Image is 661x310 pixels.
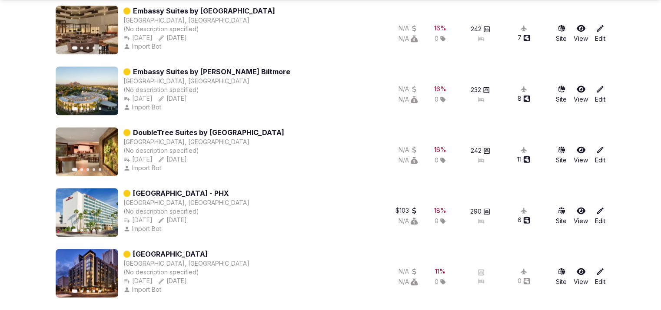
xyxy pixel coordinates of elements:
[123,285,163,294] button: Import Bot
[435,95,438,104] span: 0
[86,107,89,110] button: Go to slide 3
[574,24,588,43] a: View
[56,127,118,176] img: Featured image for DoubleTree Suites by Hilton Hotel Phoenix
[435,277,438,286] span: 0
[556,24,567,43] a: Site
[399,24,418,33] button: N/A
[158,94,187,103] button: [DATE]
[99,290,101,292] button: Go to slide 5
[399,145,418,154] button: N/A
[518,277,530,285] button: 0
[56,66,118,115] img: Featured image for Embassy Suites by Hilton Phoenix Biltmore
[395,206,418,215] button: $103
[435,217,438,225] span: 0
[86,229,89,231] button: Go to slide 3
[86,46,89,49] button: Go to slide 3
[399,217,418,225] button: N/A
[99,229,101,231] button: Go to slide 5
[123,259,249,268] button: [GEOGRAPHIC_DATA], [GEOGRAPHIC_DATA]
[574,145,588,165] a: View
[158,155,187,164] button: [DATE]
[595,267,605,286] a: Edit
[434,206,446,215] button: 18%
[399,156,418,165] button: N/A
[556,85,567,104] a: Site
[399,267,418,276] div: N/A
[93,229,95,231] button: Go to slide 4
[123,164,163,172] button: Import Bot
[574,267,588,286] a: View
[56,188,118,237] img: Featured image for Crowne Plaza Phoenix Airport - PHX
[434,85,446,93] div: 16 %
[556,267,567,286] a: Site
[123,103,163,112] button: Import Bot
[595,145,605,165] a: Edit
[123,198,249,207] div: [GEOGRAPHIC_DATA], [GEOGRAPHIC_DATA]
[471,146,482,155] span: 242
[556,145,567,165] a: Site
[556,206,567,225] a: Site
[123,16,249,25] button: [GEOGRAPHIC_DATA], [GEOGRAPHIC_DATA]
[399,277,418,286] button: N/A
[574,206,588,225] a: View
[595,206,605,225] a: Edit
[93,290,95,292] button: Go to slide 4
[93,107,95,110] button: Go to slide 4
[99,107,101,110] button: Go to slide 5
[574,85,588,104] a: View
[72,107,78,110] button: Go to slide 1
[56,6,118,54] img: Featured image for Embassy Suites by Hilton Phoenix Downtown North
[123,86,290,94] div: (No description specified)
[158,277,187,285] button: [DATE]
[595,24,605,43] a: Edit
[434,24,446,33] div: 16 %
[99,46,101,49] button: Go to slide 5
[80,229,83,231] button: Go to slide 2
[399,95,418,104] button: N/A
[518,216,530,224] button: 6
[123,207,249,216] div: (No description specified)
[435,267,445,276] div: 11 %
[72,228,78,232] button: Go to slide 1
[123,25,275,33] div: (No description specified)
[399,85,418,93] button: N/A
[123,33,153,42] button: [DATE]
[123,94,153,103] div: [DATE]
[123,155,153,164] button: [DATE]
[435,267,445,276] button: 11%
[123,138,249,146] div: [GEOGRAPHIC_DATA], [GEOGRAPHIC_DATA]
[518,33,530,42] button: 7
[123,42,163,51] button: Import Bot
[399,34,418,43] button: N/A
[434,145,446,154] button: 16%
[133,6,275,16] a: Embassy Suites by [GEOGRAPHIC_DATA]
[72,168,78,171] button: Go to slide 1
[72,289,78,293] button: Go to slide 1
[470,207,482,216] span: 290
[86,168,89,171] button: Go to slide 3
[434,85,446,93] button: 16%
[158,33,187,42] button: [DATE]
[133,188,229,198] a: [GEOGRAPHIC_DATA] - PHX
[435,156,438,165] span: 0
[133,249,208,259] a: [GEOGRAPHIC_DATA]
[518,94,530,103] button: 8
[470,207,490,216] button: 290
